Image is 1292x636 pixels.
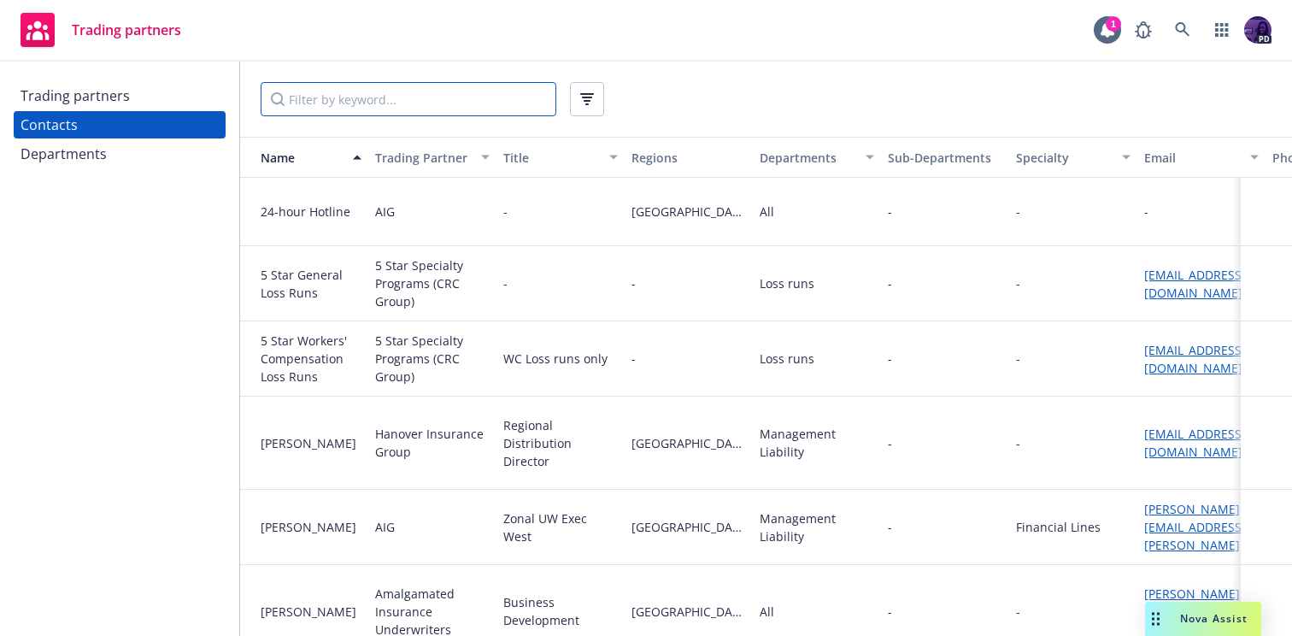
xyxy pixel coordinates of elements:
div: Departments [21,140,107,168]
div: [PERSON_NAME] [261,603,361,621]
div: Business Development [503,593,618,629]
div: Name [247,149,343,167]
div: - [503,203,508,221]
div: Management Liability [760,509,874,545]
button: Name [240,137,368,178]
span: - [888,518,892,536]
div: WC Loss runs only [503,350,608,368]
div: AIG [375,203,395,221]
button: Sub-Departments [881,137,1009,178]
div: 24-hour Hotline [261,203,361,221]
div: Management Liability [760,425,874,461]
div: Departments [760,149,855,167]
a: [EMAIL_ADDRESS][DOMAIN_NAME] [1144,267,1246,301]
div: Trading partners [21,82,130,109]
a: [PERSON_NAME][EMAIL_ADDRESS][PERSON_NAME][DOMAIN_NAME] [1144,501,1246,571]
a: Switch app [1205,13,1239,47]
div: Title [503,149,599,167]
div: Regions [631,149,746,167]
span: Nova Assist [1180,611,1248,626]
button: Trading Partner [368,137,496,178]
button: Title [496,137,625,178]
span: - [888,203,1002,221]
div: - [1144,203,1148,221]
button: Email [1137,137,1266,178]
span: [GEOGRAPHIC_DATA][US_STATE] [631,434,746,452]
button: Regions [625,137,753,178]
div: 5 Star Workers' Compensation Loss Runs [261,332,361,386]
a: Search [1166,13,1200,47]
div: - [1016,274,1020,292]
div: Email [1144,149,1240,167]
img: photo [1244,16,1271,44]
span: - [631,350,746,368]
div: Sub-Departments [888,149,1002,167]
div: 5 Star General Loss Runs [261,266,361,302]
div: 1 [1106,16,1121,32]
div: [PERSON_NAME] [261,518,361,536]
span: [GEOGRAPHIC_DATA][US_STATE] [631,518,746,536]
span: - [888,350,892,368]
span: [GEOGRAPHIC_DATA][US_STATE] [631,203,746,221]
span: - [888,274,892,292]
a: [EMAIL_ADDRESS][DOMAIN_NAME] [1144,342,1246,376]
div: AIG [375,518,395,536]
span: Trading partners [72,23,181,37]
div: Drag to move [1145,602,1166,636]
a: Report a Bug [1126,13,1160,47]
span: - [888,603,1002,621]
div: Loss runs [760,350,814,368]
div: Regional Distribution Director [503,416,618,470]
div: Financial Lines [1016,518,1101,536]
div: - [1016,603,1020,621]
div: Contacts [21,111,78,138]
button: Specialty [1009,137,1137,178]
button: Departments [753,137,881,178]
div: Specialty [1016,149,1112,167]
span: - [888,434,892,452]
div: - [503,274,508,292]
div: 5 Star Specialty Programs (CRC Group) [375,332,490,386]
div: 5 Star Specialty Programs (CRC Group) [375,256,490,310]
div: Zonal UW Exec West [503,509,618,545]
div: - [1016,350,1020,368]
a: [EMAIL_ADDRESS][DOMAIN_NAME] [1144,426,1246,460]
div: [PERSON_NAME] [261,434,361,452]
a: Contacts [14,111,226,138]
div: - [1016,434,1020,452]
a: Trading partners [14,82,226,109]
button: Nova Assist [1145,602,1261,636]
div: Loss runs [760,274,814,292]
div: All [760,603,774,621]
span: - [631,274,746,292]
a: Departments [14,140,226,168]
div: - [1016,203,1020,221]
div: All [760,203,774,221]
div: Hanover Insurance Group [375,425,490,461]
div: Trading Partner [375,149,471,167]
span: [GEOGRAPHIC_DATA][US_STATE] [631,603,746,621]
a: Trading partners [14,6,188,54]
input: Filter by keyword... [261,82,556,116]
